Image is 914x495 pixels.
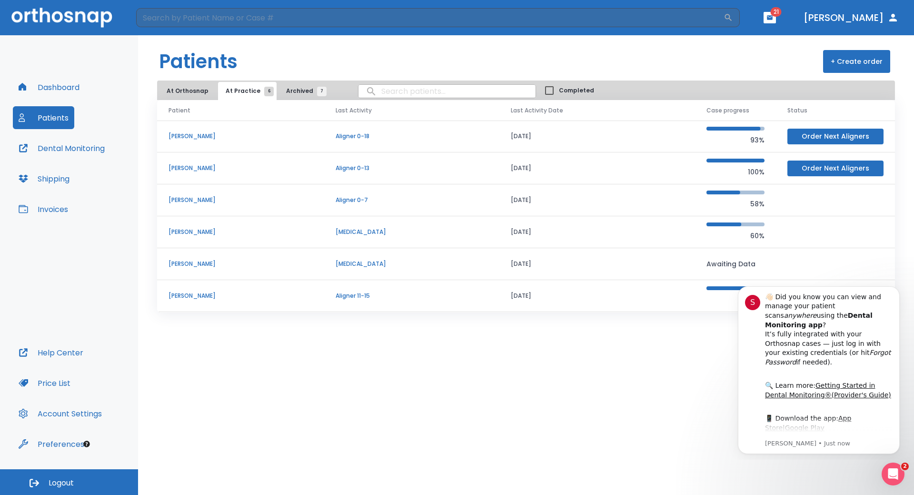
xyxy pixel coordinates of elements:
div: Tooltip anchor [82,440,91,448]
span: Logout [49,478,74,488]
button: Dental Monitoring [13,137,110,160]
button: Price List [13,372,76,394]
p: Aligner 0-7 [336,196,488,204]
button: Invoices [13,198,74,221]
td: [DATE] [499,280,695,312]
div: 📱 Download the app: | ​ Let us know if you need help getting started! [41,136,169,183]
span: Archived [286,87,322,95]
p: 93% [706,134,765,146]
p: 75% [706,294,765,305]
h1: Patients [159,47,238,76]
button: Patients [13,106,74,129]
span: Last Activity Date [511,106,563,115]
p: [MEDICAL_DATA] [336,228,488,236]
iframe: Intercom live chat [882,463,904,485]
p: [PERSON_NAME] [169,164,313,172]
p: 58% [706,198,765,210]
p: [PERSON_NAME] [169,196,313,204]
span: Patient [169,106,190,115]
span: Status [787,106,807,115]
a: Google Play [61,146,101,154]
span: 6 [264,87,274,96]
button: + Create order [823,50,890,73]
img: Orthosnap [11,8,112,27]
p: Message from Stephany, sent Just now [41,162,169,170]
p: 60% [706,230,765,242]
td: [DATE] [499,248,695,280]
td: [DATE] [499,152,695,184]
button: Order Next Aligners [787,161,884,176]
span: 21 [771,7,782,17]
p: Aligner 0-18 [336,132,488,141]
button: Preferences [13,433,90,455]
span: At Practice [226,87,269,95]
td: [DATE] [499,216,695,248]
button: Account Settings [13,402,108,425]
div: tabs [159,82,331,100]
button: Shipping [13,167,75,190]
p: [PERSON_NAME] [169,292,313,300]
span: 7 [317,87,327,96]
button: At Orthosnap [159,82,216,100]
p: [PERSON_NAME] [169,228,313,236]
p: Aligner 11-15 [336,292,488,300]
span: Last Activity [336,106,372,115]
button: Help Center [13,341,89,364]
iframe: Intercom notifications message [724,278,914,460]
span: Case progress [706,106,749,115]
input: Search by Patient Name or Case # [136,8,724,27]
p: 100% [706,166,765,178]
button: Order Next Aligners [787,129,884,144]
p: [MEDICAL_DATA] [336,260,488,268]
input: search [358,82,536,101]
span: 2 [901,463,909,470]
td: [DATE] [499,121,695,152]
p: Aligner 0-13 [336,164,488,172]
p: [PERSON_NAME] [169,132,313,141]
a: App Store [41,137,128,154]
td: [DATE] [499,184,695,216]
button: Dashboard [13,76,85,99]
span: Completed [559,86,594,95]
p: Awaiting Data [706,258,765,270]
p: [PERSON_NAME] [169,260,313,268]
button: [PERSON_NAME] [800,9,903,26]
